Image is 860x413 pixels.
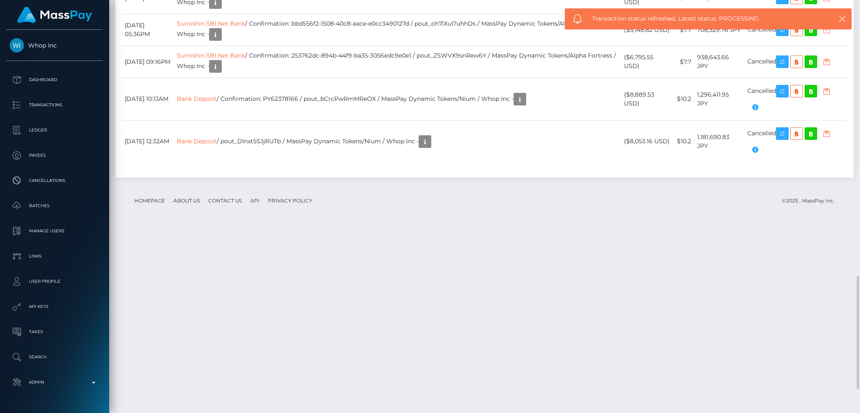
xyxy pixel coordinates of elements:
a: Batches [6,195,103,216]
td: $10.2 [673,78,694,120]
a: API Keys [6,296,103,317]
td: ($8,889.53 USD) [621,78,673,120]
td: / Confirmation: 253762dc-894b-44f9-ba35-3056edc9e0e1 / pout_ZSWVX9snRew6Y / MassPay Dynamic Token... [174,46,621,78]
td: Cancelled [745,46,847,78]
img: MassPay Logo [17,7,92,23]
td: 708,529.76 JPY [694,14,744,46]
a: User Profile [6,271,103,292]
a: About Us [170,194,203,207]
td: $7.7 [673,14,694,46]
a: Bank Deposit [177,95,217,103]
td: $10.2 [673,120,694,163]
td: / pout_Dlnxt5SJjRUTb / MassPay Dynamic Tokens/Nium / Whop Inc - [174,120,621,163]
td: [DATE] 12:32AM [122,120,174,163]
td: Cancelled [745,14,847,46]
a: Payees [6,145,103,166]
span: Transaction status refreshed. Latest status: PROCESSING [592,14,815,23]
a: API [247,194,263,207]
a: Taxes [6,321,103,342]
p: Ledger [10,124,100,137]
p: Admin [10,376,100,389]
td: 938,643.66 JPY [694,46,744,78]
div: © 2025 , MassPay Inc. [782,196,841,205]
p: Taxes [10,326,100,338]
a: Sumishin SBI Net Bank [177,20,245,27]
a: Contact Us [205,194,245,207]
a: Privacy Policy [265,194,316,207]
td: / Confirmation: bbd556f2-1508-40c8-aace-e0cc3490127d / pout_oh7lXuI7uhhDs / MassPay Dynamic Token... [174,14,621,46]
td: 1,296,411.95 JPY [694,78,744,120]
a: Sumishin SBI Net Bank [177,52,245,59]
td: [DATE] 10:13AM [122,78,174,120]
p: Payees [10,149,100,162]
td: ($8,053.16 USD) [621,120,673,163]
a: Ledger [6,120,103,141]
p: Links [10,250,100,263]
p: Batches [10,200,100,212]
p: Dashboard [10,74,100,86]
p: Search [10,351,100,363]
a: Links [6,246,103,267]
td: [DATE] 09:16PM [122,46,174,78]
a: Cancellations [6,170,103,191]
td: Cancelled [745,120,847,163]
a: Dashboard [6,69,103,90]
span: Whop Inc [6,42,103,49]
a: Transactions [6,95,103,116]
p: Transactions [10,99,100,111]
a: Homepage [131,194,168,207]
td: $7.7 [673,46,694,78]
a: Search [6,347,103,368]
a: Manage Users [6,221,103,242]
td: 1,181,690.83 JPY [694,120,744,163]
a: Bank Deposit [177,137,217,145]
a: Admin [6,372,103,393]
img: Whop Inc [10,38,24,53]
p: Cancellations [10,174,100,187]
td: / Confirmation: PY62378166 / pout_bCrcPwRmMReOX / MassPay Dynamic Tokens/Nium / Whop Inc - [174,78,621,120]
td: ($6,795.55 USD) [621,46,673,78]
p: User Profile [10,275,100,288]
p: Manage Users [10,225,100,237]
td: [DATE] 05:36PM [122,14,174,46]
p: API Keys [10,300,100,313]
td: Cancelled [745,78,847,120]
td: ($5,148.82 USD) [621,14,673,46]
